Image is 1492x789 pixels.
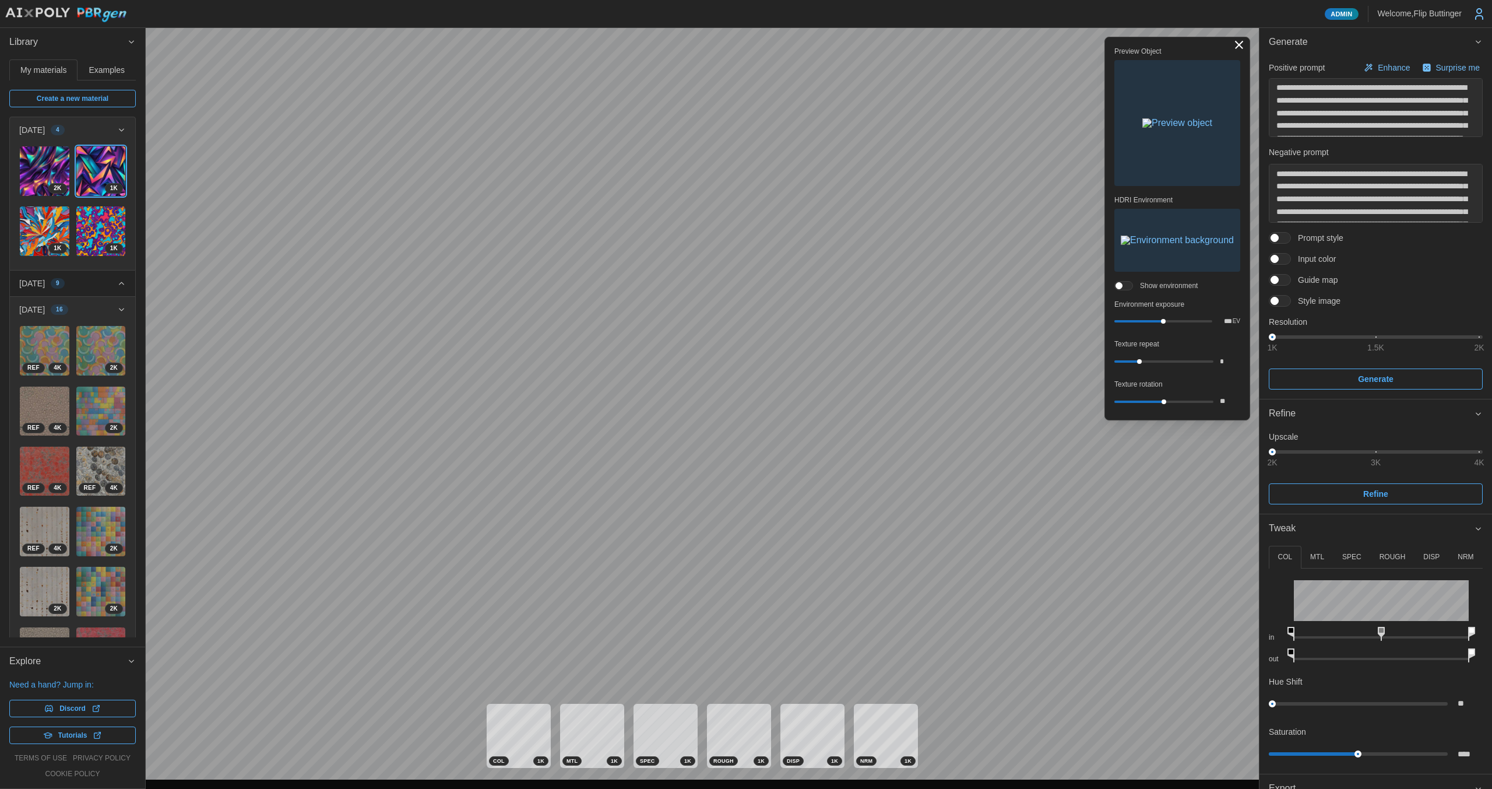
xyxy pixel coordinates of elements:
[19,627,70,678] a: 5Eodf9kM9WzNu47dI5wr2K
[9,28,127,57] span: Library
[1114,195,1240,205] p: HDRI Environment
[19,304,45,315] p: [DATE]
[684,757,691,765] span: 1 K
[10,271,135,296] button: [DATE]9
[76,146,126,196] img: 3m4qmagFAnTXETCL1IxM
[10,143,135,270] div: [DATE]4
[1114,209,1240,272] button: Environment background
[1133,281,1198,290] span: Show environment
[19,124,45,136] p: [DATE]
[1310,552,1324,562] p: MTL
[1269,726,1306,738] p: Saturation
[1458,552,1473,562] p: NRM
[1380,552,1406,562] p: ROUGH
[19,325,70,376] a: kCCZoXfawRS80i0TCgqz4KREF
[110,184,118,193] span: 1 K
[1419,59,1483,76] button: Surprise me
[1269,514,1474,543] span: Tweak
[1342,552,1361,562] p: SPEC
[76,325,126,376] a: fzBk2or8ZN2YL2aIBLIQ2K
[56,125,59,135] span: 4
[9,679,136,690] p: Need a hand? Jump in:
[1331,9,1352,19] span: Admin
[19,566,70,617] a: m51v6U5QuIxWJvxEutlo2K
[1291,253,1336,265] span: Input color
[54,244,61,253] span: 1 K
[1363,484,1388,504] span: Refine
[1269,654,1285,664] p: out
[1259,428,1492,514] div: Refine
[1269,633,1285,643] p: in
[54,483,61,493] span: 4 K
[20,567,69,616] img: m51v6U5QuIxWJvxEutlo
[56,305,63,314] span: 16
[76,447,126,496] img: 0bBOa5ZX236Aa5dlUXc8
[20,447,69,496] img: lYdjZvMeTp54N13J0kBZ
[76,446,126,497] a: 0bBOa5ZX236Aa5dlUXc84KREF
[9,647,127,676] span: Explore
[1259,57,1492,399] div: Generate
[73,753,131,763] a: privacy policy
[1358,369,1394,389] span: Generate
[9,727,136,744] a: Tutorials
[19,506,70,557] a: DiBfKRQFA4MhisGTI7Qy4KREF
[1378,62,1412,73] p: Enhance
[1269,28,1474,57] span: Generate
[831,757,838,765] span: 1 K
[76,326,126,376] img: fzBk2or8ZN2YL2aIBLIQ
[76,627,126,677] img: yAU4fjzlUf0gzeemCQdY
[56,279,59,288] span: 9
[19,446,70,497] a: lYdjZvMeTp54N13J0kBZ4KREF
[20,507,69,556] img: DiBfKRQFA4MhisGTI7Qy
[860,757,872,765] span: NRM
[76,206,126,257] a: bGdXjOWNdPMtrd1B3xZS1K
[1114,339,1240,349] p: Texture repeat
[10,297,135,322] button: [DATE]16
[76,506,126,557] a: STtQ79ZuWREpcJ1tXJpO2K
[37,90,108,107] span: Create a new material
[493,757,505,765] span: COL
[110,244,118,253] span: 1 K
[1269,316,1483,328] p: Resolution
[76,567,126,616] img: o1T2DHQXUQuxeJIpr97p
[76,387,126,436] img: bqZLwoCdtllRdkiCNfGV
[537,757,544,765] span: 1 K
[1278,552,1292,562] p: COL
[1142,118,1212,128] img: Preview object
[1269,406,1474,421] div: Refine
[1114,47,1240,57] p: Preview Object
[9,90,136,107] a: Create a new material
[9,700,136,717] a: Discord
[758,757,765,765] span: 1 K
[1114,300,1240,310] p: Environment exposure
[84,483,96,493] span: REF
[19,386,70,437] a: oYMqvZIYH9OTTzQ5Swug4KREF
[20,146,69,196] img: nb8kutKMlMa2zYaIbwSy
[58,727,87,744] span: Tutorials
[59,700,86,717] span: Discord
[27,363,40,373] span: REF
[76,386,126,437] a: bqZLwoCdtllRdkiCNfGV2K
[1269,483,1483,504] button: Refine
[19,146,70,197] a: nb8kutKMlMa2zYaIbwSy2K
[611,757,618,765] span: 1 K
[110,363,118,373] span: 2 K
[76,566,126,617] a: o1T2DHQXUQuxeJIpr97p2K
[1121,236,1234,245] img: Environment background
[54,604,61,613] span: 2 K
[713,757,734,765] span: ROUGH
[20,66,66,74] span: My materials
[27,483,40,493] span: REF
[1291,274,1338,286] span: Guide map
[1114,380,1240,390] p: Texture rotation
[110,544,118,553] span: 2 K
[54,423,61,433] span: 4 K
[1259,514,1492,543] button: Tweak
[1269,676,1303,688] p: Hue Shift
[76,146,126,197] a: 3m4qmagFAnTXETCL1IxM1K
[54,363,61,373] span: 4 K
[1269,146,1483,158] p: Negative prompt
[54,544,61,553] span: 4 K
[89,66,125,74] span: Examples
[20,326,69,376] img: kCCZoXfawRS80i0TCgqz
